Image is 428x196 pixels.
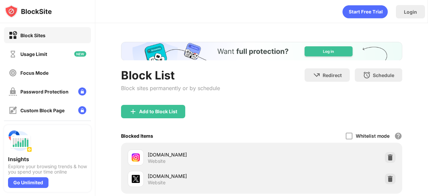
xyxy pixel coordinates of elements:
img: favicons [132,175,140,183]
div: Block Sites [20,32,45,38]
img: block-on.svg [9,31,17,40]
img: push-insights.svg [8,129,32,153]
div: Block sites permanently or by schedule [121,85,220,91]
img: favicons [132,153,140,161]
div: Add to Block List [139,109,177,114]
img: time-usage-off.svg [9,50,17,58]
div: Block List [121,68,220,82]
div: Usage Limit [20,51,47,57]
iframe: Banner [121,42,402,60]
div: Explore your browsing trends & how you spend your time online [8,164,87,175]
div: Schedule [373,72,394,78]
div: Blocked Items [121,133,153,139]
div: animation [342,5,388,18]
div: Insights [8,156,87,162]
img: lock-menu.svg [78,106,86,114]
img: focus-off.svg [9,69,17,77]
div: Redirect [323,72,342,78]
div: Login [404,9,417,15]
img: new-icon.svg [74,51,86,57]
div: Website [148,158,166,164]
div: Go Unlimited [8,177,48,188]
div: Whitelist mode [356,133,390,139]
div: Focus Mode [20,70,48,76]
img: logo-blocksite.svg [5,5,52,18]
div: Website [148,180,166,186]
div: [DOMAIN_NAME] [148,173,262,180]
img: customize-block-page-off.svg [9,106,17,115]
div: Custom Block Page [20,108,65,113]
div: [DOMAIN_NAME] [148,151,262,158]
div: Password Protection [20,89,69,94]
img: password-protection-off.svg [9,87,17,96]
img: lock-menu.svg [78,87,86,95]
